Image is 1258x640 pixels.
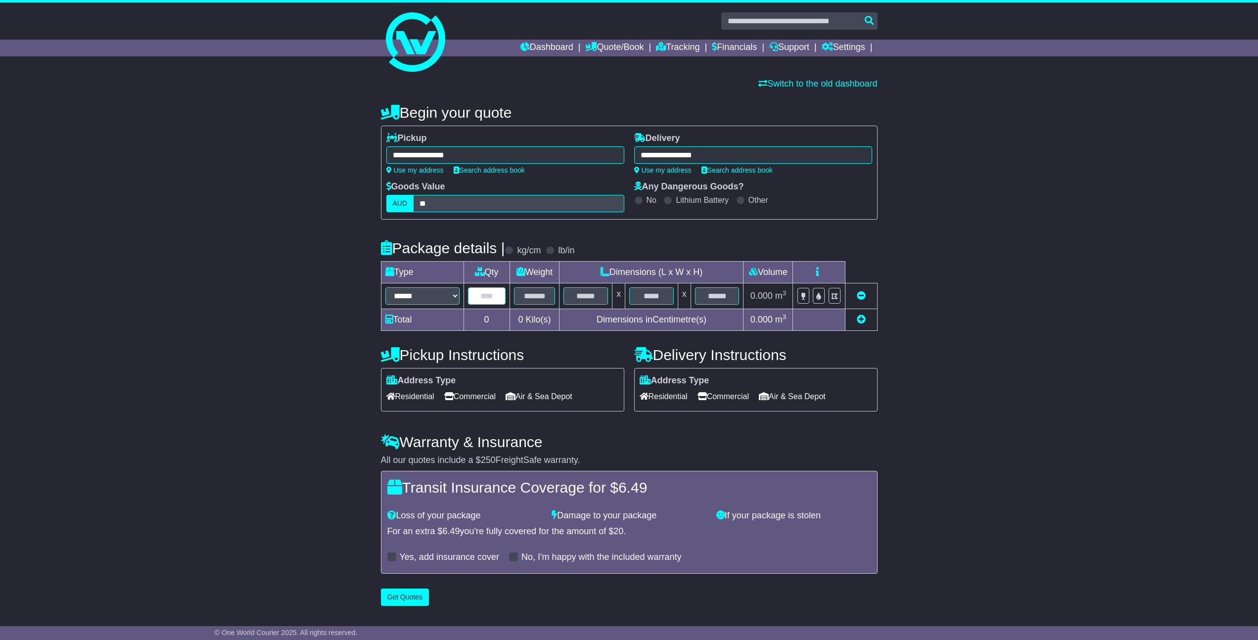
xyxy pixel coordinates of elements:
a: Add new item [857,315,866,324]
span: Commercial [698,389,749,404]
a: Tracking [656,40,699,56]
a: Remove this item [857,291,866,301]
h4: Delivery Instructions [634,347,878,363]
td: Dimensions (L x W x H) [559,262,744,283]
a: Search address book [701,166,773,174]
div: Loss of your package [382,510,547,521]
a: Use my address [634,166,692,174]
label: Any Dangerous Goods? [634,182,744,192]
div: If your package is stolen [711,510,876,521]
span: Air & Sea Depot [759,389,826,404]
span: 6.49 [443,526,460,536]
span: m [775,291,787,301]
label: Pickup [386,133,427,144]
a: Financials [712,40,757,56]
span: Air & Sea Depot [506,389,572,404]
a: Use my address [386,166,444,174]
div: For an extra $ you're fully covered for the amount of $ . [387,526,871,537]
td: x [678,283,691,309]
td: 0 [464,309,510,331]
td: Type [381,262,464,283]
label: Lithium Battery [676,195,729,205]
h4: Package details | [381,240,505,256]
h4: Begin your quote [381,104,878,121]
label: Yes, add insurance cover [400,552,499,563]
td: Dimensions in Centimetre(s) [559,309,744,331]
a: Settings [822,40,865,56]
sup: 3 [783,289,787,297]
sup: 3 [783,313,787,320]
span: 250 [481,455,496,465]
label: Address Type [386,375,456,386]
td: x [612,283,625,309]
span: Commercial [444,389,496,404]
span: © One World Courier 2025. All rights reserved. [215,629,358,637]
span: 6.49 [618,479,647,496]
button: Get Quotes [381,589,429,606]
a: Dashboard [520,40,573,56]
span: m [775,315,787,324]
td: Kilo(s) [510,309,559,331]
h4: Warranty & Insurance [381,434,878,450]
a: Search address book [454,166,525,174]
span: 0.000 [750,291,773,301]
td: Total [381,309,464,331]
a: Switch to the old dashboard [758,79,877,89]
label: kg/cm [517,245,541,256]
label: AUD [386,195,414,212]
span: 20 [613,526,623,536]
td: Weight [510,262,559,283]
label: Delivery [634,133,680,144]
td: Volume [744,262,793,283]
a: Quote/Book [585,40,644,56]
span: 0 [518,315,523,324]
label: Address Type [640,375,709,386]
span: Residential [640,389,688,404]
td: Qty [464,262,510,283]
label: Goods Value [386,182,445,192]
label: Other [748,195,768,205]
label: No [647,195,656,205]
div: All our quotes include a $ FreightSafe warranty. [381,455,878,466]
label: No, I'm happy with the included warranty [521,552,682,563]
a: Support [769,40,809,56]
label: lb/in [558,245,574,256]
h4: Transit Insurance Coverage for $ [387,479,871,496]
h4: Pickup Instructions [381,347,624,363]
span: 0.000 [750,315,773,324]
span: Residential [386,389,434,404]
div: Damage to your package [547,510,711,521]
